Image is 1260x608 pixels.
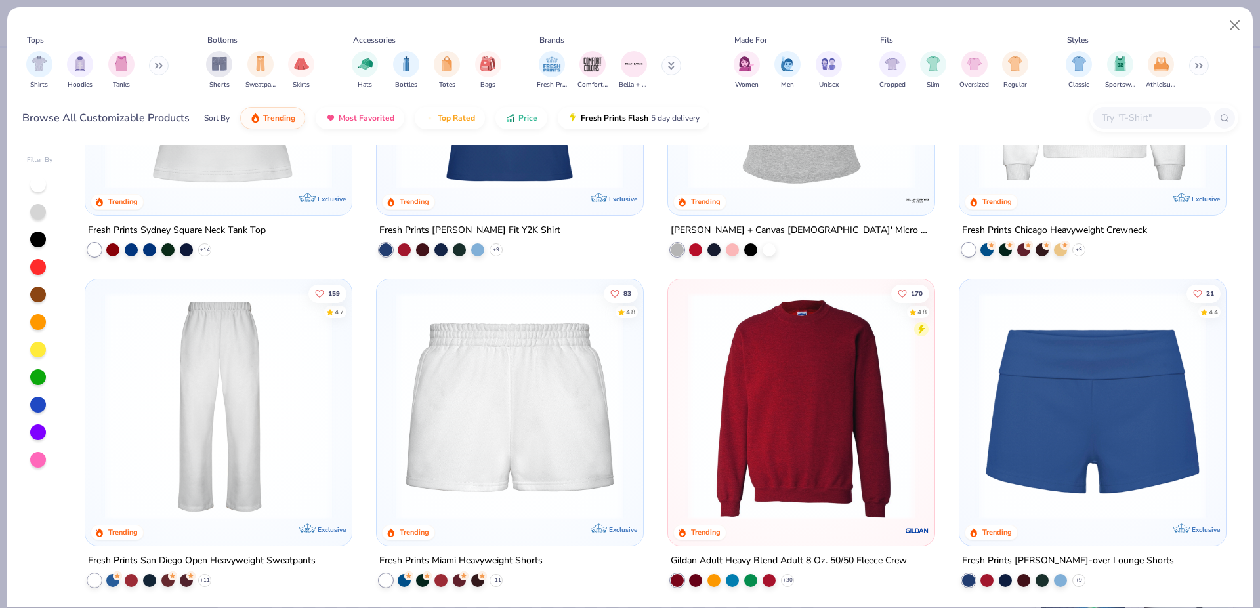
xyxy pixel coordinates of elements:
span: Bags [480,80,495,90]
div: Browse All Customizable Products [22,110,190,126]
span: Fresh Prints Flash [581,113,648,123]
div: 4.8 [626,308,635,317]
button: filter button [108,51,135,90]
img: Women Image [739,56,754,71]
div: Accessories [353,34,396,46]
img: Unisex Image [821,56,836,71]
span: Hoodies [68,80,93,90]
span: Exclusive [318,525,346,534]
button: Most Favorited [316,107,404,129]
span: + 30 [782,577,792,584]
span: Shirts [30,80,48,90]
span: Totes [439,80,455,90]
button: filter button [434,51,460,90]
span: Trending [263,113,295,123]
span: Tanks [113,80,130,90]
button: Like [604,285,638,303]
button: filter button [1002,51,1028,90]
img: Bags Image [480,56,495,71]
div: filter for Unisex [816,51,842,90]
span: Exclusive [609,525,637,534]
button: filter button [206,51,232,90]
div: filter for Sportswear [1105,51,1135,90]
div: filter for Hats [352,51,378,90]
button: filter button [577,51,608,90]
span: Hats [358,80,372,90]
img: Totes Image [440,56,454,71]
span: + 9 [493,245,499,253]
span: Cropped [879,80,906,90]
span: Classic [1068,80,1089,90]
img: Hats Image [358,56,373,71]
button: filter button [67,51,93,90]
img: Slim Image [926,56,940,71]
div: 4.4 [1209,308,1218,317]
div: Fresh Prints Chicago Heavyweight Crewneck [962,222,1147,238]
div: filter for Women [734,51,760,90]
span: Exclusive [1191,194,1219,203]
div: Brands [539,34,564,46]
div: filter for Shorts [206,51,232,90]
button: Like [309,285,347,303]
span: + 9 [1076,245,1082,253]
img: Men Image [780,56,795,71]
img: Fresh Prints Image [542,54,562,74]
div: filter for Sweatpants [245,51,276,90]
span: Exclusive [1191,525,1219,534]
img: Tanks Image [114,56,129,71]
button: filter button [245,51,276,90]
span: Bella + Canvas [619,80,649,90]
button: filter button [393,51,419,90]
button: filter button [734,51,760,90]
div: filter for Cropped [879,51,906,90]
span: Comfort Colors [577,80,608,90]
div: filter for Totes [434,51,460,90]
span: + 11 [200,577,210,584]
img: Sportswear Image [1113,56,1127,71]
span: 21 [1206,291,1214,297]
span: Regular [1003,80,1027,90]
div: filter for Regular [1002,51,1028,90]
div: Fits [880,34,893,46]
span: Slim [927,80,940,90]
div: filter for Tanks [108,51,135,90]
button: filter button [26,51,52,90]
img: Skirts Image [294,56,309,71]
span: Most Favorited [339,113,394,123]
div: Gildan Adult Heavy Blend Adult 8 Oz. 50/50 Fleece Crew [671,553,907,569]
button: filter button [537,51,567,90]
span: Fresh Prints [537,80,567,90]
div: filter for Men [774,51,801,90]
div: filter for Skirts [288,51,314,90]
div: filter for Slim [920,51,946,90]
img: Oversized Image [967,56,982,71]
div: Styles [1067,34,1089,46]
span: Oversized [959,80,989,90]
div: Fresh Prints [PERSON_NAME] Fit Y2K Shirt [379,222,560,238]
div: 4.7 [335,308,345,317]
img: Comfort Colors Image [583,54,602,74]
span: Women [735,80,759,90]
img: Regular Image [1008,56,1023,71]
button: filter button [879,51,906,90]
div: filter for Classic [1066,51,1092,90]
span: 159 [329,291,341,297]
img: Shorts Image [212,56,227,71]
img: d60be0fe-5443-43a1-ac7f-73f8b6aa2e6e [973,293,1213,519]
span: + 11 [492,577,501,584]
img: Bella + Canvas Image [624,54,644,74]
div: Tops [27,34,44,46]
span: 83 [623,291,631,297]
span: Exclusive [609,194,637,203]
div: filter for Fresh Prints [537,51,567,90]
span: 170 [911,291,923,297]
button: Like [891,285,929,303]
span: Skirts [293,80,310,90]
img: trending.gif [250,113,261,123]
span: Price [518,113,537,123]
button: Fresh Prints Flash5 day delivery [558,107,709,129]
button: filter button [1105,51,1135,90]
span: Men [781,80,794,90]
span: Sportswear [1105,80,1135,90]
div: Made For [734,34,767,46]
